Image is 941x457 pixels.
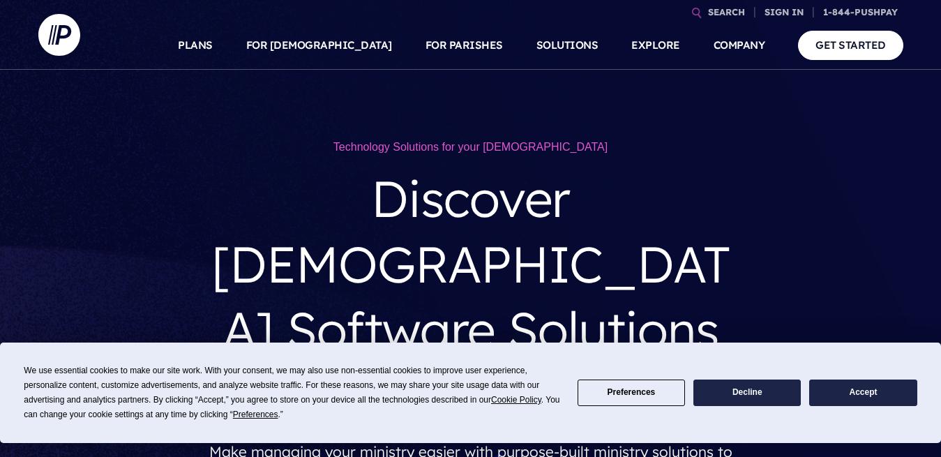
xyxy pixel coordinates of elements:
[178,21,213,70] a: PLANS
[209,140,732,155] h1: Technology Solutions for your [DEMOGRAPHIC_DATA]
[714,21,765,70] a: COMPANY
[209,155,732,438] h3: Discover [DEMOGRAPHIC_DATA] Software Solutions for your Ministry
[426,21,503,70] a: FOR PARISHES
[246,21,392,70] a: FOR [DEMOGRAPHIC_DATA]
[536,21,599,70] a: SOLUTIONS
[809,380,917,407] button: Accept
[233,410,278,419] span: Preferences
[798,31,903,59] a: GET STARTED
[693,380,801,407] button: Decline
[24,364,560,422] div: We use essential cookies to make our site work. With your consent, we may also use non-essential ...
[578,380,685,407] button: Preferences
[631,21,680,70] a: EXPLORE
[491,395,541,405] span: Cookie Policy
